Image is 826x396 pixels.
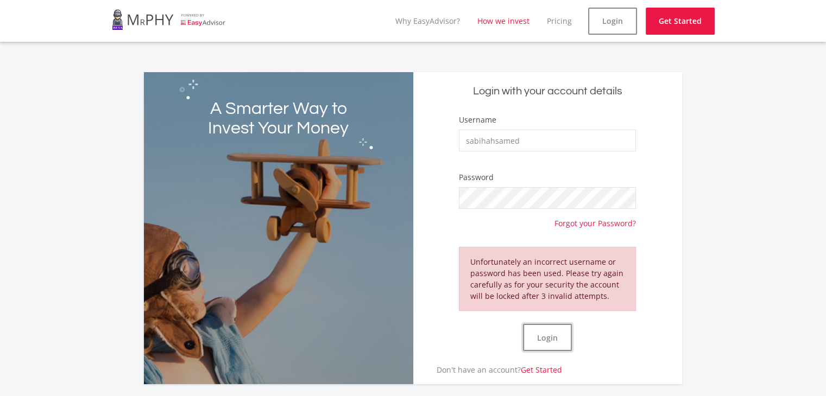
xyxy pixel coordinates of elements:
a: How we invest [477,16,529,26]
div: Unfortunately an incorrect username or password has been used. Please try again carefully as for ... [459,247,636,311]
a: Login [588,8,637,35]
p: Don't have an account? [413,364,562,375]
a: Why EasyAdvisor? [395,16,460,26]
h2: A Smarter Way to Invest Your Money [198,99,359,138]
h5: Login with your account details [421,84,674,99]
a: Forgot your Password? [554,209,636,229]
a: Pricing [547,16,572,26]
a: Get Started [521,365,562,375]
label: Username [459,114,496,125]
a: Get Started [646,8,715,35]
label: Password [459,172,494,183]
button: Login [523,324,572,351]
